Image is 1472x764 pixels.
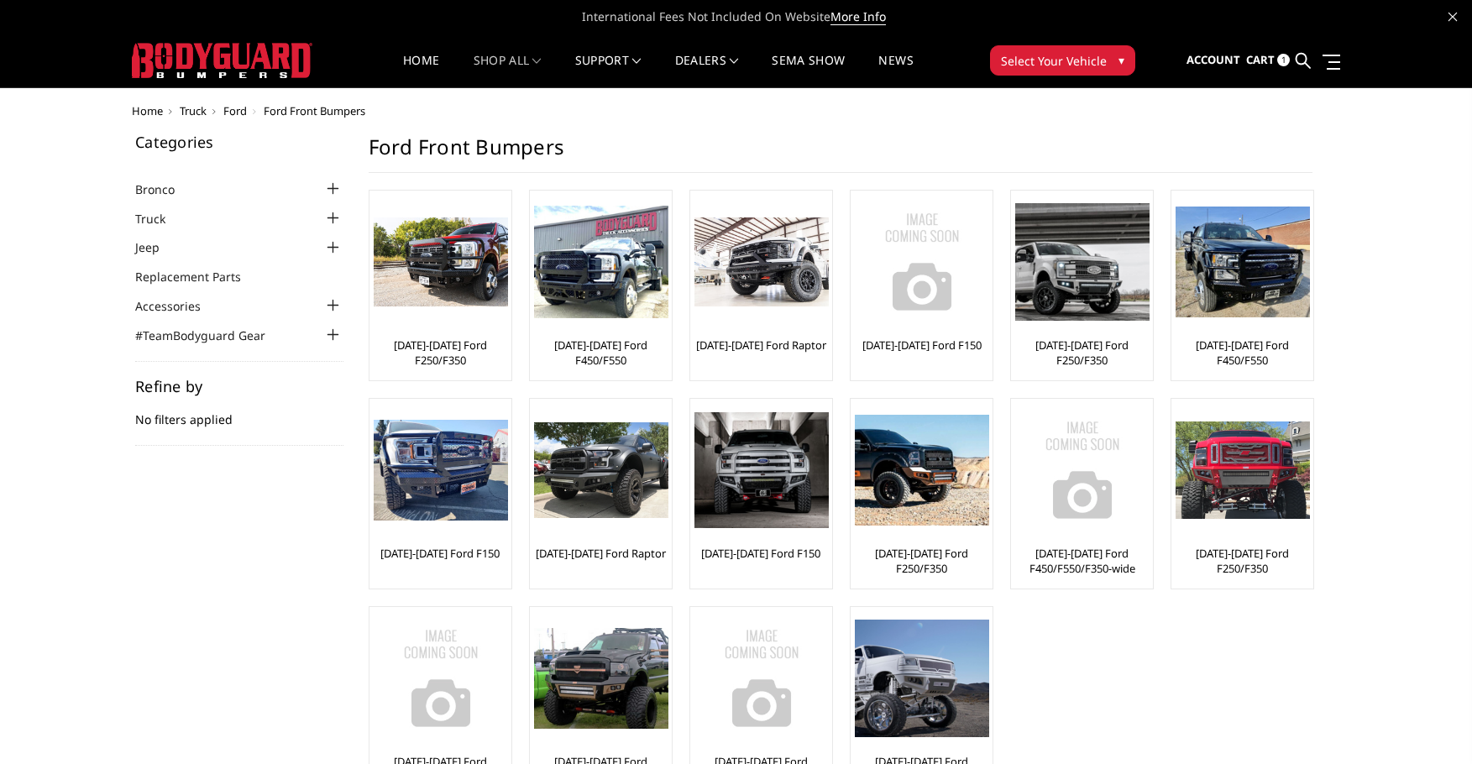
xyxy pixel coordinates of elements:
[403,55,439,87] a: Home
[374,611,508,746] img: No Image
[264,103,365,118] span: Ford Front Bumpers
[575,55,642,87] a: Support
[862,338,982,353] a: [DATE]-[DATE] Ford F150
[135,379,343,394] h5: Refine by
[135,210,186,228] a: Truck
[135,134,343,149] h5: Categories
[990,45,1135,76] button: Select Your Vehicle
[675,55,739,87] a: Dealers
[135,238,181,256] a: Jeep
[1118,51,1124,69] span: ▾
[536,546,666,561] a: [DATE]-[DATE] Ford Raptor
[180,103,207,118] a: Truck
[696,338,826,353] a: [DATE]-[DATE] Ford Raptor
[772,55,845,87] a: SEMA Show
[1015,403,1150,537] img: No Image
[1187,52,1240,67] span: Account
[1246,52,1275,67] span: Cart
[855,546,988,576] a: [DATE]-[DATE] Ford F250/F350
[223,103,247,118] a: Ford
[855,195,989,329] img: No Image
[534,338,668,368] a: [DATE]-[DATE] Ford F450/F550
[135,268,262,285] a: Replacement Parts
[374,338,507,368] a: [DATE]-[DATE] Ford F250/F350
[701,546,820,561] a: [DATE]-[DATE] Ford F150
[474,55,542,87] a: shop all
[1015,546,1149,576] a: [DATE]-[DATE] Ford F450/F550/F350-wide
[1176,338,1309,368] a: [DATE]-[DATE] Ford F450/F550
[1015,338,1149,368] a: [DATE]-[DATE] Ford F250/F350
[369,134,1312,173] h1: Ford Front Bumpers
[855,195,988,329] a: No Image
[1277,54,1290,66] span: 1
[1176,546,1309,576] a: [DATE]-[DATE] Ford F250/F350
[374,611,507,746] a: No Image
[135,181,196,198] a: Bronco
[135,327,286,344] a: #TeamBodyguard Gear
[830,8,886,25] a: More Info
[135,379,343,446] div: No filters applied
[878,55,913,87] a: News
[135,297,222,315] a: Accessories
[1001,52,1107,70] span: Select Your Vehicle
[694,611,829,746] img: No Image
[1187,38,1240,83] a: Account
[1246,38,1290,83] a: Cart 1
[132,103,163,118] a: Home
[132,43,312,78] img: BODYGUARD BUMPERS
[380,546,500,561] a: [DATE]-[DATE] Ford F150
[694,611,828,746] a: No Image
